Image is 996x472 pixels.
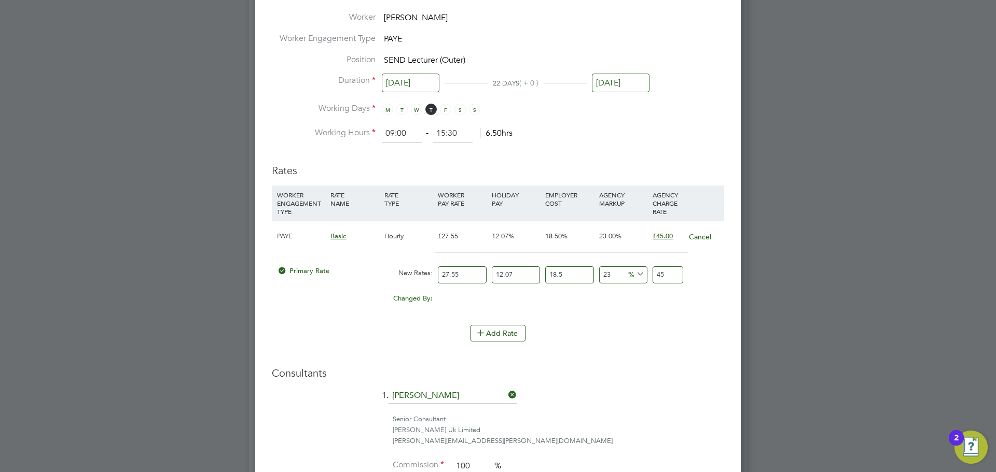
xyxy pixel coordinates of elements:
[469,104,480,115] span: S
[480,128,513,138] span: 6.50hrs
[274,185,328,221] div: WORKER ENGAGEMENT TYPE
[592,74,649,93] input: Select one
[274,289,435,308] div: Changed By:
[272,127,376,138] label: Working Hours
[392,460,444,470] label: Commission
[389,388,517,404] input: Search for...
[393,436,724,447] div: [PERSON_NAME][EMAIL_ADDRESS][PERSON_NAME][DOMAIN_NAME]
[384,12,448,23] span: [PERSON_NAME]
[545,232,568,240] span: 18.50%
[393,414,724,425] div: Senior Consultant
[382,263,435,283] div: New Rates:
[272,12,376,23] label: Worker
[384,55,465,65] span: SEND Lecturer (Outer)
[277,266,329,275] span: Primary Rate
[650,185,686,221] div: AGENCY CHARGE RATE
[384,34,402,44] span: PAYE
[519,78,538,88] span: ( + 0 )
[489,185,543,212] div: HOLIDAY PAY
[597,185,650,212] div: AGENCY MARKUP
[954,438,959,451] div: 2
[492,232,514,240] span: 12.07%
[470,325,526,341] button: Add Rate
[493,79,519,88] span: 22 DAYS
[272,75,376,86] label: Duration
[494,461,501,471] span: %
[433,124,473,143] input: 17:00
[393,425,724,436] div: [PERSON_NAME] Uk Limited
[382,74,439,93] input: Select one
[435,185,489,212] div: WORKER PAY RATE
[688,232,712,242] button: Cancel
[454,104,466,115] span: S
[955,431,988,464] button: Open Resource Center, 2 new notifications
[396,104,408,115] span: T
[424,128,431,138] span: ‐
[382,124,422,143] input: 08:00
[653,232,673,240] span: £45.00
[274,221,328,251] div: PAYE
[272,103,376,114] label: Working Days
[599,232,621,240] span: 23.00%
[272,33,376,44] label: Worker Engagement Type
[440,104,451,115] span: F
[382,185,435,212] div: RATE TYPE
[328,185,381,212] div: RATE NAME
[411,104,422,115] span: W
[272,388,724,414] li: 1.
[272,153,724,177] h3: Rates
[382,104,393,115] span: M
[425,104,437,115] span: T
[625,268,646,279] span: %
[272,54,376,65] label: Position
[272,366,724,380] h3: Consultants
[543,185,596,212] div: EMPLOYER COST
[435,221,489,251] div: £27.55
[330,232,346,240] span: Basic
[382,221,435,251] div: Hourly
